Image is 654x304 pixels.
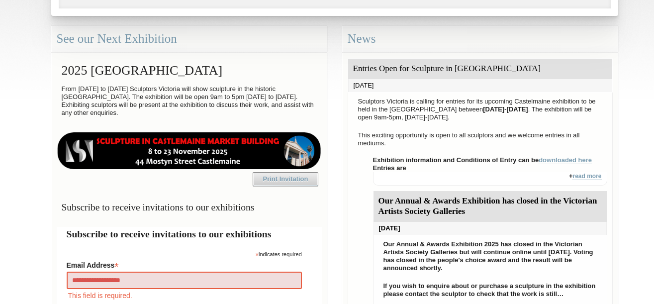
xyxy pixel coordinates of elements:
[57,198,322,217] h3: Subscribe to receive invitations to our exhibitions
[57,132,322,169] img: castlemaine-ldrbd25v2.png
[67,258,302,270] label: Email Address
[342,26,618,52] div: News
[373,172,607,186] div: +
[483,105,528,113] strong: [DATE]-[DATE]
[374,222,607,235] div: [DATE]
[67,249,302,258] div: indicates required
[253,172,318,186] a: Print Invitation
[378,280,602,301] p: If you wish to enquire about or purchase a sculpture in the exhibition please contact the sculpto...
[353,129,607,150] p: This exciting opportunity is open to all sculptors and we welcome entries in all mediums.
[373,156,592,164] strong: Exhibition information and Conditions of Entry can be
[67,290,302,301] div: This field is required.
[572,173,601,180] a: read more
[67,227,312,241] h2: Subscribe to receive invitations to our exhibitions
[348,79,612,92] div: [DATE]
[353,95,607,124] p: Sculptors Victoria is calling for entries for its upcoming Castelmaine exhibition to be held in t...
[378,238,602,275] p: Our Annual & Awards Exhibition 2025 has closed in the Victorian Artists Society Galleries but wil...
[348,59,612,79] div: Entries Open for Sculpture in [GEOGRAPHIC_DATA]
[374,191,607,222] div: Our Annual & Awards Exhibition has closed in the Victorian Artists Society Galleries
[51,26,327,52] div: See our Next Exhibition
[57,83,322,119] p: From [DATE] to [DATE] Sculptors Victoria will show sculpture in the historic [GEOGRAPHIC_DATA]. T...
[57,58,322,83] h2: 2025 [GEOGRAPHIC_DATA]
[539,156,592,164] a: downloaded here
